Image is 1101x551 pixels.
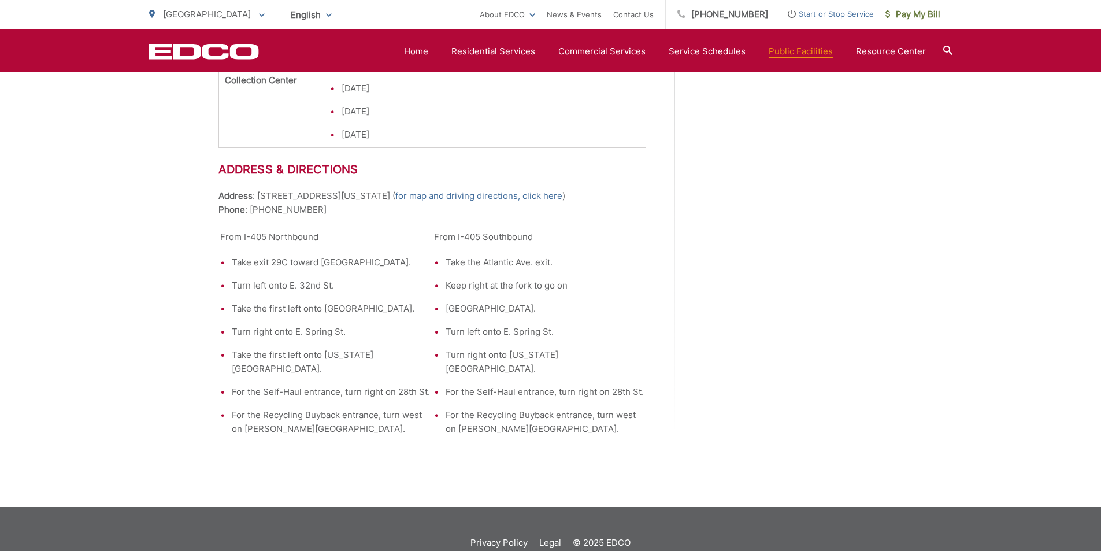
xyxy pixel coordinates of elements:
li: For the Self-Haul entrance, turn right on 28th St. [446,385,644,399]
li: Turn right onto [US_STATE][GEOGRAPHIC_DATA]. [446,348,644,376]
li: Take the first left onto [US_STATE][GEOGRAPHIC_DATA]. [232,348,431,376]
td: From I-405 Southbound [432,228,646,438]
a: EDCD logo. Return to the homepage. [149,43,259,60]
li: Turn left onto E. 32nd St. [232,279,431,293]
a: About EDCO [480,8,535,21]
a: Resource Center [856,45,926,58]
li: Turn right onto E. Spring St. [232,325,431,339]
a: Residential Services [451,45,535,58]
li: For the Recycling Buyback entrance, turn west on [PERSON_NAME][GEOGRAPHIC_DATA]. [446,408,644,436]
li: Take the first left onto [GEOGRAPHIC_DATA]. [232,302,431,316]
strong: Phone [218,204,245,215]
span: [GEOGRAPHIC_DATA] [163,9,251,20]
li: Turn left onto E. Spring St. [446,325,644,339]
a: Home [404,45,428,58]
li: For the Self-Haul entrance, turn right on 28th St. [232,385,431,399]
span: Pay My Bill [885,8,940,21]
a: Commercial Services [558,45,646,58]
li: [DATE] [342,82,640,95]
li: For the Recycling Buyback entrance, turn west on [PERSON_NAME][GEOGRAPHIC_DATA]. [232,408,431,436]
li: [DATE] [342,128,640,142]
a: News & Events [547,8,602,21]
li: Take the Atlantic Ave. exit. [446,256,644,269]
li: Keep right at the fork to go on [446,279,644,293]
li: [DATE] [342,105,640,119]
h2: Address & Directions [218,162,646,176]
td: From I-405 Northbound [218,228,432,438]
a: Service Schedules [669,45,746,58]
a: Legal [539,536,561,550]
a: Public Facilities [769,45,833,58]
a: for map and driving directions, click here [395,189,562,203]
p: © 2025 EDCO [573,536,631,550]
p: : [STREET_ADDRESS][US_STATE] ( ) : [PHONE_NUMBER] [218,189,646,217]
a: Contact Us [613,8,654,21]
strong: Address [218,190,253,201]
li: [GEOGRAPHIC_DATA]. [446,302,644,316]
a: Privacy Policy [470,536,528,550]
span: English [282,5,340,25]
li: Take exit 29C toward [GEOGRAPHIC_DATA]. [232,256,431,269]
